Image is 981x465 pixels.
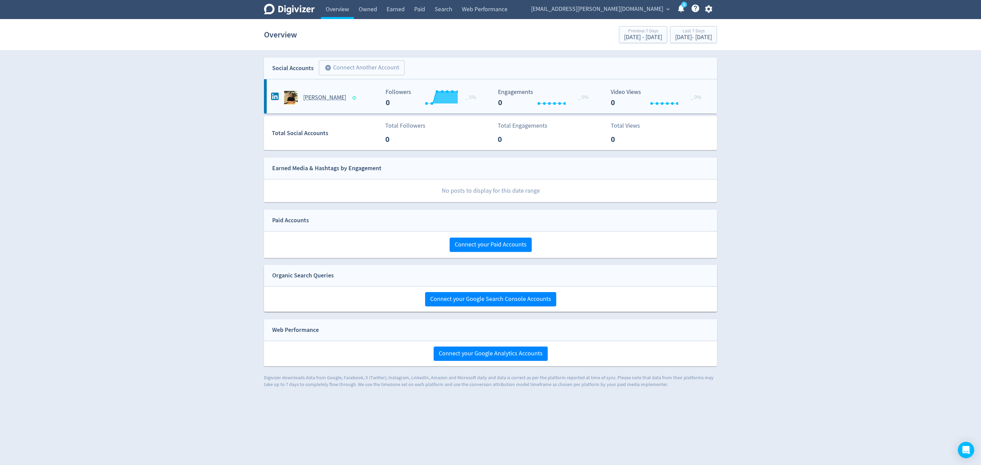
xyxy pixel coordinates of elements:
button: Previous 7 Days[DATE] - [DATE] [619,26,667,43]
p: No posts to display for this date range [264,179,717,202]
p: Digivizer downloads data from Google, Facebook, X (Twitter), Instagram, LinkedIn, Amazon and Micr... [264,374,717,388]
div: Total Social Accounts [272,128,380,138]
h1: Overview [264,24,297,46]
div: Organic Search Queries [272,271,334,280]
div: Social Accounts [272,63,314,73]
button: Last 7 Days[DATE]- [DATE] [670,26,717,43]
a: Connect your Google Analytics Accounts [434,350,548,357]
button: Connect your Google Search Console Accounts [425,292,556,306]
span: Connect your Paid Accounts [455,242,527,248]
svg: Video Views 0 [607,89,710,107]
a: Connect your Paid Accounts [450,241,532,248]
div: Paid Accounts [272,215,309,225]
a: Connect Another Account [314,61,405,75]
span: _ 0% [690,94,701,101]
p: 0 [385,133,424,145]
div: Previous 7 Days [624,29,662,34]
span: [EMAIL_ADDRESS][PERSON_NAME][DOMAIN_NAME] [531,4,663,15]
svg: Followers --- [382,89,484,107]
button: Connect your Google Analytics Accounts [434,347,548,361]
div: Open Intercom Messenger [958,442,974,458]
button: [EMAIL_ADDRESS][PERSON_NAME][DOMAIN_NAME] [529,4,671,15]
p: Total Views [611,121,650,130]
text: 5 [683,2,685,7]
img: Hugo McManus undefined [284,91,298,105]
div: [DATE] - [DATE] [624,34,662,41]
a: Connect your Google Search Console Accounts [425,295,556,303]
button: Connect Another Account [319,60,405,75]
span: Data last synced: 7 Oct 2025, 2:01am (AEDT) [353,96,358,100]
div: Last 7 Days [675,29,712,34]
p: 0 [611,133,650,145]
a: Hugo McManus undefined[PERSON_NAME] Followers --- _ 0% Followers 0 Engagements 0 Engagements 0 _ ... [264,79,717,113]
h5: [PERSON_NAME] [303,94,346,102]
span: Connect your Google Search Console Accounts [430,296,551,302]
span: _ 0% [465,94,476,101]
div: [DATE] - [DATE] [675,34,712,41]
div: Earned Media & Hashtags by Engagement [272,163,381,173]
span: expand_more [665,6,671,12]
span: add_circle [325,64,331,71]
p: Total Engagements [498,121,547,130]
svg: Engagements 0 [495,89,597,107]
p: 0 [498,133,537,145]
span: Connect your Google Analytics Accounts [439,351,543,357]
div: Web Performance [272,325,319,335]
p: Total Followers [385,121,425,130]
a: 5 [681,2,687,7]
button: Connect your Paid Accounts [450,238,532,252]
span: _ 0% [578,94,589,101]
